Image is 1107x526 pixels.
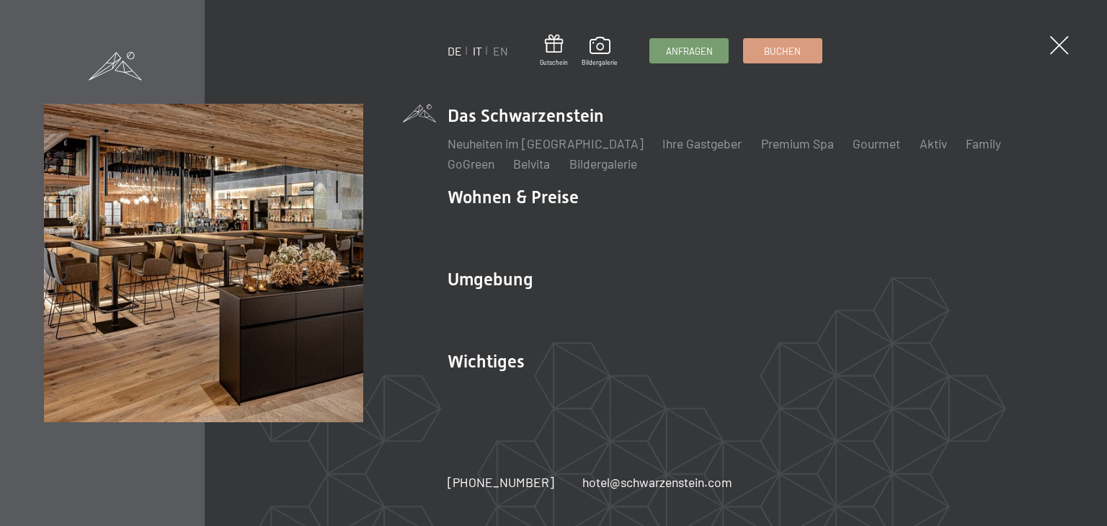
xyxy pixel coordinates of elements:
a: Anfragen [650,39,728,63]
a: DE [448,44,462,58]
a: IT [473,44,482,58]
span: [PHONE_NUMBER] [448,474,554,490]
a: Gutschein [540,35,568,67]
a: [PHONE_NUMBER] [448,473,554,491]
a: Buchen [744,39,822,63]
a: Aktiv [920,135,947,151]
a: EN [493,44,508,58]
a: hotel@schwarzenstein.com [582,473,732,491]
a: Family [966,135,1001,151]
span: Gutschein [540,58,568,67]
span: Anfragen [666,45,713,58]
a: Bildergalerie [582,37,618,67]
a: Bildergalerie [569,156,637,171]
a: GoGreen [448,156,494,171]
a: Neuheiten im [GEOGRAPHIC_DATA] [448,135,644,151]
span: Bildergalerie [582,58,618,67]
a: Premium Spa [761,135,834,151]
a: Ihre Gastgeber [662,135,742,151]
a: Gourmet [853,135,900,151]
a: Belvita [513,156,550,171]
span: Buchen [764,45,801,58]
